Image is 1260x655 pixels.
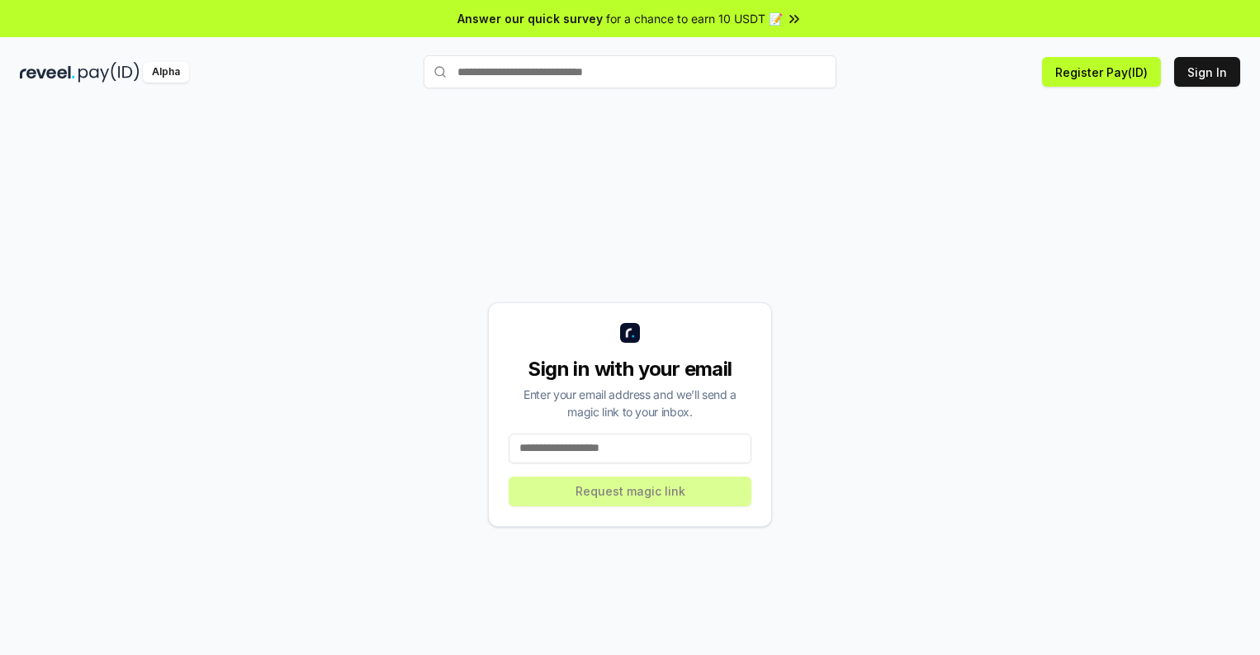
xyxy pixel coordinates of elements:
img: pay_id [78,62,140,83]
div: Sign in with your email [509,356,751,382]
button: Sign In [1174,57,1240,87]
span: for a chance to earn 10 USDT 📝 [606,10,783,27]
div: Alpha [143,62,189,83]
button: Register Pay(ID) [1042,57,1161,87]
div: Enter your email address and we’ll send a magic link to your inbox. [509,386,751,420]
img: reveel_dark [20,62,75,83]
span: Answer our quick survey [457,10,603,27]
img: logo_small [620,323,640,343]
